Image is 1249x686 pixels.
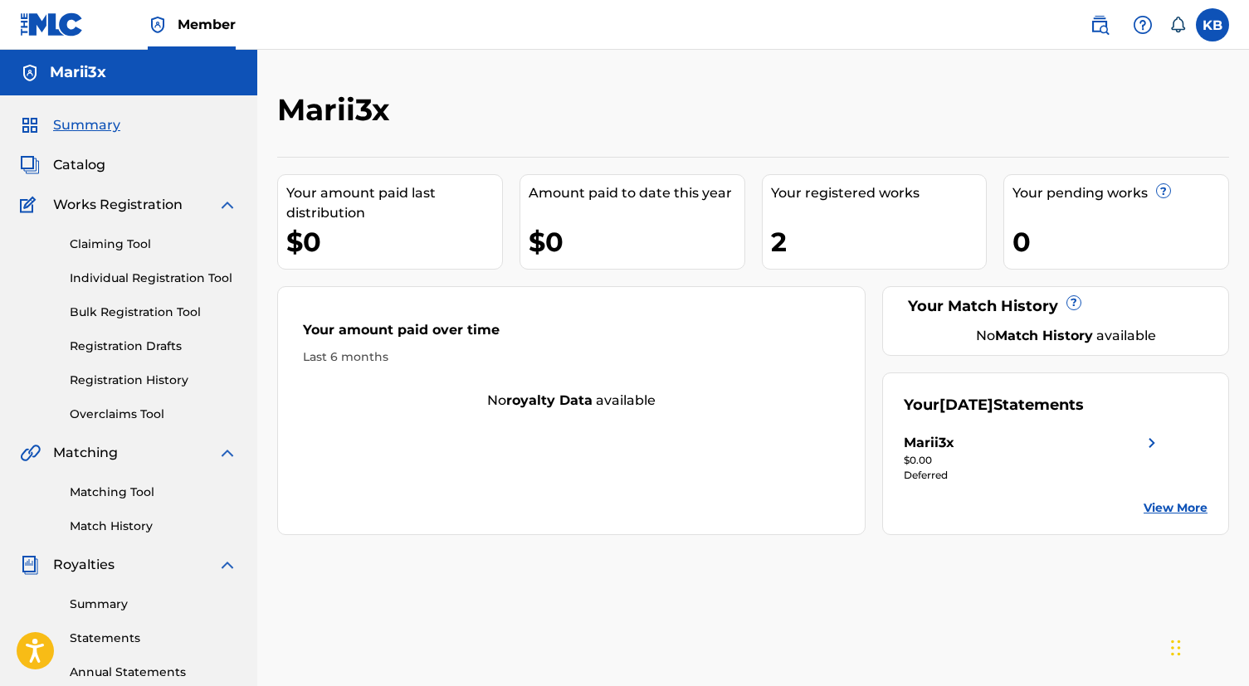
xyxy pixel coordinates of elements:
a: Statements [70,630,237,647]
span: [DATE] [939,396,993,414]
a: Claiming Tool [70,236,237,253]
a: Marii3xright chevron icon$0.00Deferred [904,433,1162,483]
div: Amount paid to date this year [529,183,744,203]
div: Your Statements [904,394,1084,416]
div: Your amount paid over time [303,320,840,348]
div: $0 [529,223,744,260]
div: 0 [1012,223,1228,260]
div: Last 6 months [303,348,840,366]
img: expand [217,443,237,463]
img: expand [217,195,237,215]
span: Works Registration [53,195,183,215]
img: Works Registration [20,195,41,215]
img: Top Rightsholder [148,15,168,35]
div: $0 [286,223,502,260]
div: User Menu [1196,8,1229,41]
a: Registration History [70,372,237,389]
strong: Match History [995,328,1093,343]
img: expand [217,555,237,575]
div: No available [925,326,1208,346]
img: Matching [20,443,41,463]
span: Member [178,15,236,34]
span: Royalties [53,555,115,575]
div: Your Match History [904,295,1208,318]
span: Catalog [53,155,105,175]
a: Public Search [1083,8,1116,41]
div: $0.00 [904,453,1162,468]
img: help [1133,15,1153,35]
img: MLC Logo [20,12,84,36]
a: Annual Statements [70,664,237,681]
img: search [1090,15,1110,35]
img: Accounts [20,63,40,83]
a: Registration Drafts [70,338,237,355]
div: 2 [771,223,987,260]
a: Bulk Registration Tool [70,304,237,321]
strong: royalty data [506,392,593,408]
span: ? [1067,296,1081,309]
a: Summary [70,596,237,613]
div: Drag [1171,623,1181,673]
img: Catalog [20,155,40,175]
div: Help [1126,8,1159,41]
img: Summary [20,115,40,135]
a: Match History [70,518,237,535]
div: No available [278,391,865,411]
a: CatalogCatalog [20,155,105,175]
iframe: Chat Widget [1166,606,1249,686]
span: ? [1157,184,1170,197]
span: Summary [53,115,120,135]
a: Overclaims Tool [70,406,237,423]
a: View More [1144,499,1208,517]
img: Royalties [20,555,40,575]
img: right chevron icon [1142,433,1162,453]
div: Deferred [904,468,1162,483]
div: Your registered works [771,183,987,203]
span: Matching [53,443,118,463]
a: SummarySummary [20,115,120,135]
h5: Marii3x [50,63,106,82]
a: Individual Registration Tool [70,270,237,287]
a: Matching Tool [70,484,237,501]
iframe: Resource Center [1203,435,1249,577]
div: Marii3x [904,433,954,453]
div: Your amount paid last distribution [286,183,502,223]
div: Notifications [1169,17,1186,33]
h2: Marii3x [277,91,398,129]
div: Your pending works [1012,183,1228,203]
